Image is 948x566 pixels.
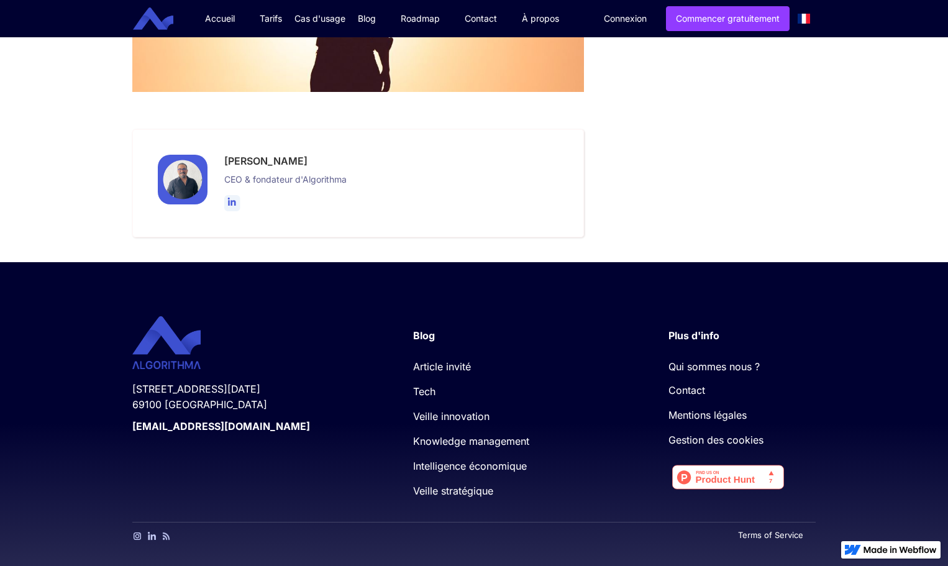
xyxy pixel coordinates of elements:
div: Cas d'usage [294,12,345,25]
div: Plus d'info [668,329,803,342]
a: Intelligence économique [413,460,527,472]
img: Algorithma - Logiciel de veille stratégique nouvelle génération. | Product Hunt [672,462,784,493]
img: linked-in [224,195,240,212]
a: Article invité [413,360,471,373]
a: Connexion [595,7,656,30]
a: Contact [668,381,803,399]
a: Veille stratégique [413,485,493,497]
a: Terms of Service [738,530,816,540]
a: Mentions légales [668,399,803,424]
div: [EMAIL_ADDRESS][DOMAIN_NAME] [132,419,348,434]
div: Blog [413,329,576,342]
div: [PERSON_NAME] [224,155,558,167]
img: Made in Webflow [864,546,937,554]
div: [STREET_ADDRESS][DATE] 69100 [GEOGRAPHIC_DATA] [132,375,348,413]
a: Veille innovation [413,410,490,422]
div: CEO & fondateur d'Algorithma [224,173,558,186]
a: home [142,7,183,30]
a: Commencer gratuitement [666,6,790,31]
a: Tech [413,385,435,398]
a: Qui sommes nous ? [668,351,803,376]
a: Knowledge management [413,435,529,447]
a: Gestion des cookies [668,424,803,449]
